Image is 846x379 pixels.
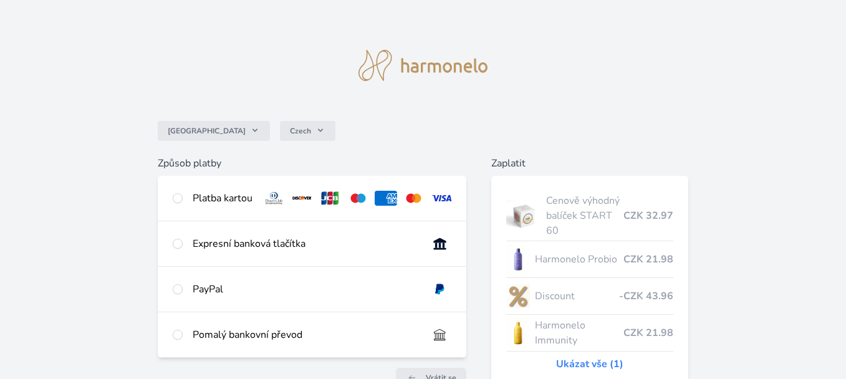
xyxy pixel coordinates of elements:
[506,317,530,348] img: IMMUNITY_se_stinem_x-lo.jpg
[623,252,673,267] span: CZK 21.98
[262,191,286,206] img: diners.svg
[428,236,451,251] img: onlineBanking_CZ.svg
[546,193,623,238] span: Cenově výhodný balíček START 60
[375,191,398,206] img: amex.svg
[535,318,624,348] span: Harmonelo Immunity
[193,282,418,297] div: PayPal
[291,191,314,206] img: discover.svg
[347,191,370,206] img: maestro.svg
[158,156,466,171] h6: Způsob platby
[193,236,418,251] div: Expresní banková tlačítka
[168,126,246,136] span: [GEOGRAPHIC_DATA]
[193,191,252,206] div: Platba kartou
[619,289,673,304] span: -CZK 43.96
[491,156,689,171] h6: Zaplatit
[556,357,623,372] a: Ukázat vše (1)
[280,121,335,141] button: Czech
[319,191,342,206] img: jcb.svg
[623,325,673,340] span: CZK 21.98
[535,252,624,267] span: Harmonelo Probio
[158,121,270,141] button: [GEOGRAPHIC_DATA]
[428,327,451,342] img: bankTransfer_IBAN.svg
[506,281,530,312] img: discount-lo.png
[428,282,451,297] img: paypal.svg
[535,289,620,304] span: Discount
[623,208,673,223] span: CZK 32.97
[402,191,425,206] img: mc.svg
[193,327,418,342] div: Pomalý bankovní převod
[506,244,530,275] img: CLEAN_PROBIO_se_stinem_x-lo.jpg
[430,191,453,206] img: visa.svg
[506,200,542,231] img: start.jpg
[290,126,311,136] span: Czech
[358,50,488,81] img: logo.svg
